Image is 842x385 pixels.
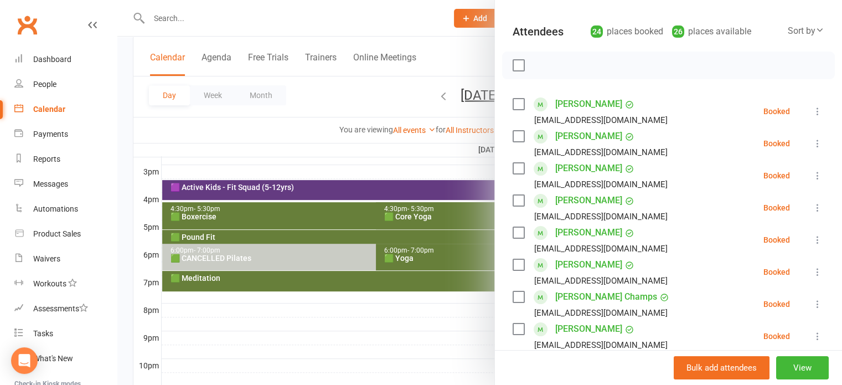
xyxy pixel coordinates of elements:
button: View [776,356,829,379]
div: [EMAIL_ADDRESS][DOMAIN_NAME] [534,145,668,160]
div: [EMAIL_ADDRESS][DOMAIN_NAME] [534,306,668,320]
div: Waivers [33,254,60,263]
a: [PERSON_NAME] [555,127,622,145]
div: [EMAIL_ADDRESS][DOMAIN_NAME] [534,113,668,127]
a: People [14,72,117,97]
a: Calendar [14,97,117,122]
div: Attendees [513,24,564,39]
a: Assessments [14,296,117,321]
div: [EMAIL_ADDRESS][DOMAIN_NAME] [534,338,668,352]
button: Bulk add attendees [674,356,769,379]
div: [EMAIL_ADDRESS][DOMAIN_NAME] [534,242,668,256]
div: Reports [33,155,60,163]
div: Calendar [33,105,65,114]
div: Product Sales [33,229,81,238]
div: Tasks [33,329,53,338]
a: [PERSON_NAME] [555,320,622,338]
a: Clubworx [13,11,41,39]
a: [PERSON_NAME] Champs [555,288,657,306]
div: Booked [763,300,790,308]
div: 26 [672,25,684,38]
div: What's New [33,354,73,363]
div: [EMAIL_ADDRESS][DOMAIN_NAME] [534,177,668,192]
div: [EMAIL_ADDRESS][DOMAIN_NAME] [534,274,668,288]
a: Reports [14,147,117,172]
div: Booked [763,140,790,147]
div: [EMAIL_ADDRESS][DOMAIN_NAME] [534,209,668,224]
a: What's New [14,346,117,371]
a: Automations [14,197,117,222]
a: Waivers [14,247,117,271]
div: Messages [33,179,68,188]
a: [PERSON_NAME] [555,192,622,209]
div: Booked [763,236,790,244]
div: Booked [763,107,790,115]
div: places booked [591,24,663,39]
div: People [33,80,56,89]
a: [PERSON_NAME] [555,95,622,113]
a: Dashboard [14,47,117,72]
div: Dashboard [33,55,71,64]
div: Booked [763,172,790,179]
a: [PERSON_NAME] [555,224,622,242]
div: Open Intercom Messenger [11,347,38,374]
a: Tasks [14,321,117,346]
a: Workouts [14,271,117,296]
div: Booked [763,332,790,340]
a: Messages [14,172,117,197]
div: Booked [763,268,790,276]
div: Payments [33,130,68,138]
a: [PERSON_NAME] [555,160,622,177]
a: [PERSON_NAME] [555,256,622,274]
a: Payments [14,122,117,147]
div: Assessments [33,304,88,313]
div: 24 [591,25,603,38]
div: places available [672,24,751,39]
div: Booked [763,204,790,212]
div: Automations [33,204,78,213]
div: Sort by [788,24,824,38]
div: Workouts [33,279,66,288]
a: Product Sales [14,222,117,247]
